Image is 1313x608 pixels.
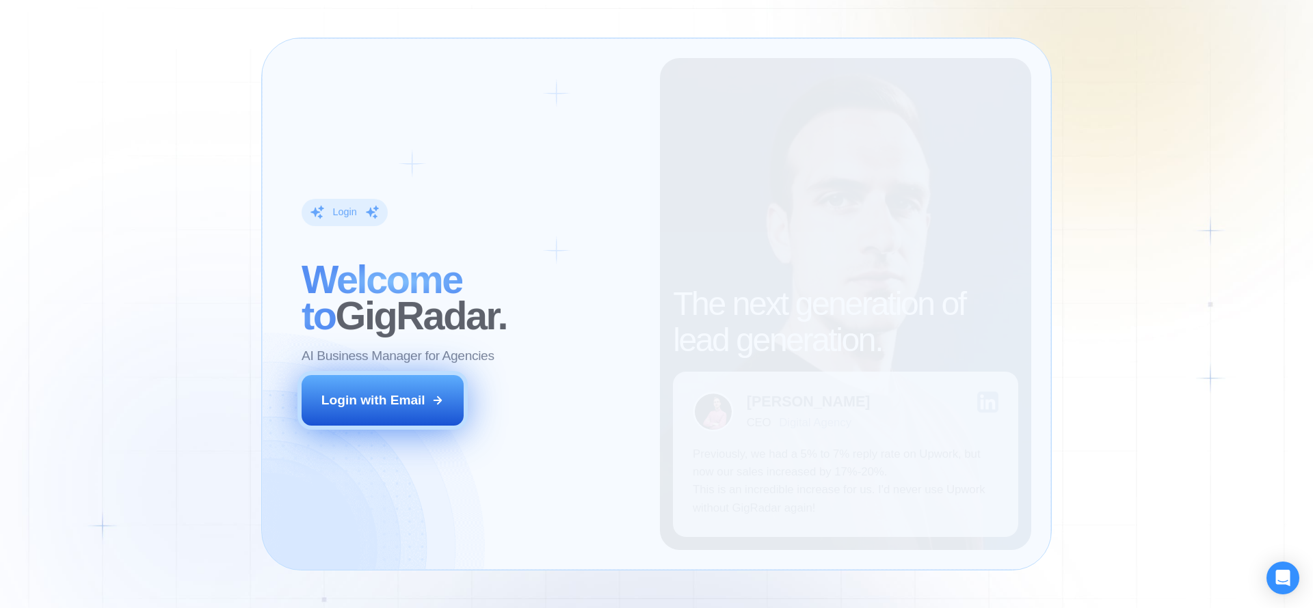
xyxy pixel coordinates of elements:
button: Login with Email [302,375,464,426]
p: AI Business Manager for Agencies [302,347,494,365]
div: Digital Agency [779,416,851,429]
h2: ‍ GigRadar. [302,262,640,334]
p: Previously, we had a 5% to 7% reply rate on Upwork, but now our sales increased by 17%-20%. This ... [693,445,998,518]
div: [PERSON_NAME] [747,394,871,409]
div: Login [332,206,356,219]
div: Login with Email [321,391,425,409]
h2: The next generation of lead generation. [673,286,1018,359]
div: Open Intercom Messenger [1266,562,1299,594]
span: Welcome to [302,258,462,337]
div: CEO [747,416,771,429]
